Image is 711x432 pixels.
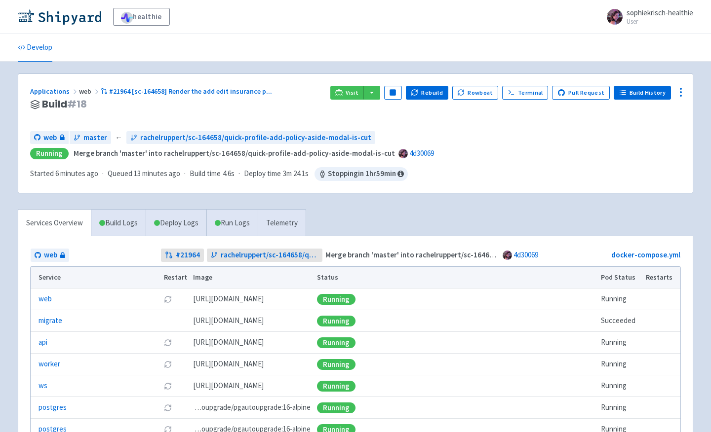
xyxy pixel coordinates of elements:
span: master [83,132,107,144]
span: [DOMAIN_NAME][URL] [193,359,264,370]
td: Running [598,397,643,419]
td: Succeeded [598,310,643,332]
a: rachelruppert/sc-164658/quick-profile-add-policy-aside-modal-is-cut [126,131,375,144]
a: healthie [113,8,170,26]
a: 4d30069 [409,148,434,158]
button: Restart pod [164,382,172,390]
span: Visit [346,89,358,97]
span: Build [42,99,87,110]
strong: Merge branch 'master' into rachelruppert/sc-164658/quick-profile-add-policy-aside-modal-is-cut [74,148,395,158]
span: [DOMAIN_NAME][URL] [193,315,264,326]
span: rachelruppert/sc-164658/quick-profile-add-policy-aside-modal-is-cut [221,250,319,261]
button: Rowboat [452,86,499,100]
div: Running [317,316,355,326]
a: Deploy Logs [146,210,206,237]
a: master [70,131,111,144]
div: Running [317,359,355,370]
a: Services Overview [18,210,91,237]
button: Restart pod [164,339,172,347]
a: Applications [30,87,79,96]
button: Pause [384,86,402,100]
div: Running [317,294,355,305]
span: 4.6s [223,168,235,180]
strong: # 21964 [176,250,200,261]
a: #21964 [161,249,204,262]
th: Restarts [643,267,680,288]
a: Build History [614,86,671,100]
a: Telemetry [258,210,306,237]
a: Run Logs [206,210,258,237]
a: docker-compose.yml [611,250,680,259]
span: web [43,132,57,144]
td: Running [598,332,643,354]
strong: Merge branch 'master' into rachelruppert/sc-164658/quick-profile-add-policy-aside-modal-is-cut [325,250,647,259]
span: Queued [108,169,180,178]
div: Running [317,402,355,413]
img: Shipyard logo [18,9,101,25]
button: Restart pod [164,295,172,303]
small: User [627,18,693,25]
span: Started [30,169,98,178]
td: Running [598,375,643,397]
button: Restart pod [164,404,172,412]
a: Pull Request [552,86,610,100]
a: migrate [39,315,62,326]
th: Service [31,267,160,288]
a: postgres [39,402,67,413]
a: rachelruppert/sc-164658/quick-profile-add-policy-aside-modal-is-cut [207,249,323,262]
span: Stopping in 1 hr 59 min [315,167,408,181]
span: [DOMAIN_NAME][URL] [193,293,264,305]
a: Develop [18,34,52,62]
td: Running [598,288,643,310]
span: # 18 [67,97,87,111]
td: Running [598,354,643,375]
a: web [30,131,69,144]
th: Pod Status [598,267,643,288]
span: ← [115,132,122,144]
time: 13 minutes ago [134,169,180,178]
th: Image [190,267,314,288]
th: Status [314,267,598,288]
div: · · · [30,167,408,181]
span: [DOMAIN_NAME][URL] [193,337,264,348]
time: 6 minutes ago [55,169,98,178]
a: 4d30069 [513,250,538,259]
a: sophiekrisch-healthie User [601,9,693,25]
span: [DOMAIN_NAME][URL] [193,380,264,392]
div: Running [317,337,355,348]
span: rachelruppert/sc-164658/quick-profile-add-policy-aside-modal-is-cut [140,132,371,144]
span: sophiekrisch-healthie [627,8,693,17]
a: Build Logs [91,210,146,237]
a: Visit [330,86,364,100]
div: Running [317,381,355,392]
span: web [44,250,57,261]
span: 3m 24.1s [283,168,309,180]
button: Restart pod [164,360,172,368]
a: web [31,249,69,262]
a: web [39,293,52,305]
span: web [79,87,101,96]
a: #21964 [sc-164658] Render the add edit insurance p... [101,87,274,96]
span: pgautoupgrade/pgautoupgrade:16-alpine [193,402,311,413]
a: api [39,337,47,348]
button: Rebuild [406,86,448,100]
th: Restart [160,267,190,288]
a: ws [39,380,47,392]
span: Deploy time [244,168,281,180]
div: Running [30,148,69,159]
span: Build time [190,168,221,180]
span: #21964 [sc-164658] Render the add edit insurance p ... [109,87,272,96]
a: Terminal [502,86,548,100]
a: worker [39,359,60,370]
